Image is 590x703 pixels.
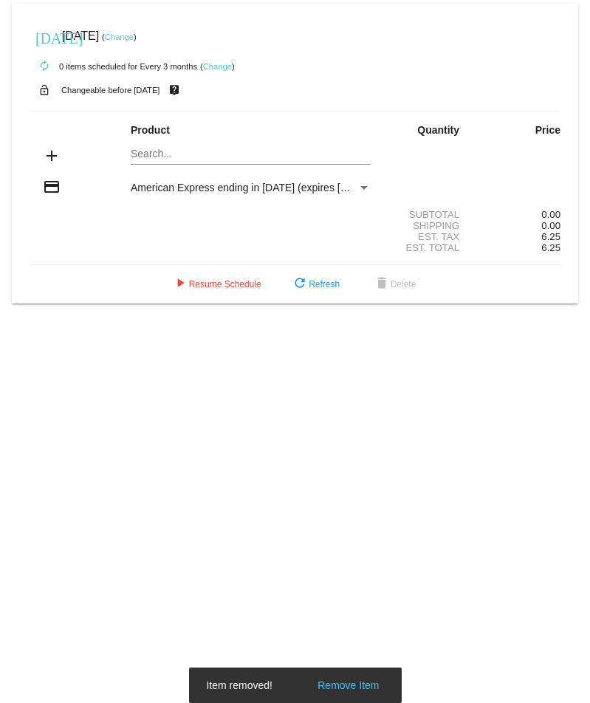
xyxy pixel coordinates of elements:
[373,275,391,293] mat-icon: delete
[383,220,472,231] div: Shipping
[361,271,428,298] button: Delete
[313,678,383,693] button: Remove Item
[373,279,416,289] span: Delete
[291,279,340,289] span: Refresh
[159,271,273,298] button: Resume Schedule
[383,209,472,220] div: Subtotal
[35,58,53,75] mat-icon: autorenew
[171,279,261,289] span: Resume Schedule
[535,124,560,136] strong: Price
[279,271,351,298] button: Refresh
[383,231,472,242] div: Est. Tax
[207,678,384,693] simple-snack-bar: Item removed!
[291,275,309,293] mat-icon: refresh
[131,182,452,193] span: American Express ending in [DATE] (expires [CREDIT_CARD_DATA])
[171,275,189,293] mat-icon: play_arrow
[200,62,235,71] small: ( )
[131,124,170,136] strong: Product
[131,148,371,160] input: Search...
[30,62,197,71] small: 0 items scheduled for Every 3 months
[541,242,560,253] span: 6.25
[203,62,232,71] a: Change
[105,32,134,41] a: Change
[417,124,459,136] strong: Quantity
[131,182,371,193] mat-select: Payment Method
[61,86,160,95] small: Changeable before [DATE]
[43,178,61,196] mat-icon: credit_card
[102,32,137,41] small: ( )
[383,242,472,253] div: Est. Total
[541,220,560,231] span: 0.00
[165,80,183,100] mat-icon: live_help
[43,147,61,165] mat-icon: add
[472,209,560,220] div: 0.00
[35,80,53,100] mat-icon: lock_open
[541,231,560,242] span: 6.25
[35,28,53,46] mat-icon: [DATE]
